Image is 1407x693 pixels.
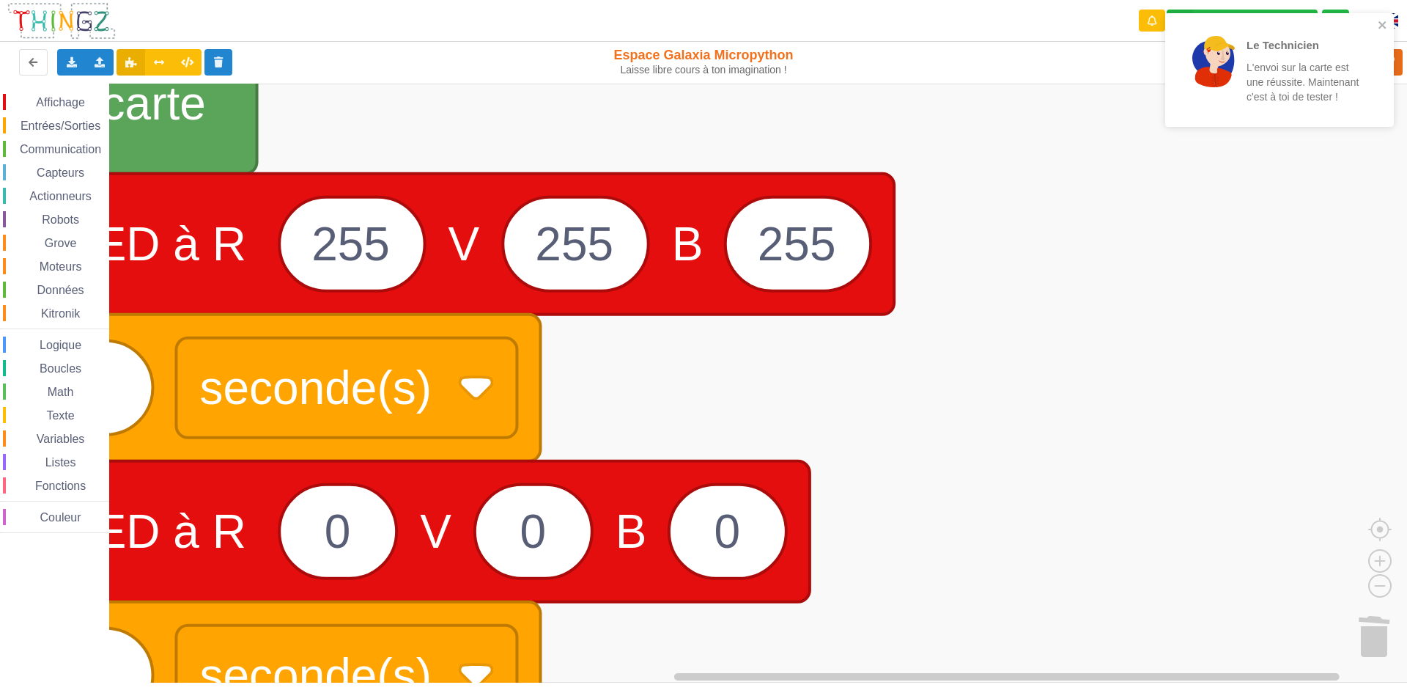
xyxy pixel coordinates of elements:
text: B [616,505,647,558]
text: 0 [714,505,740,558]
span: Affichage [34,96,86,109]
text: B [672,218,703,271]
text: 255 [758,218,836,271]
span: Math [45,386,76,398]
span: Grove [43,237,79,249]
span: Variables [34,433,87,445]
span: Boucles [37,362,84,375]
span: Entrées/Sorties [18,120,103,132]
text: seconde(s) [199,362,432,414]
text: 0 [325,505,351,558]
span: Moteurs [37,260,84,273]
span: Données [35,284,86,296]
span: Kitronik [39,307,82,320]
text: V [448,218,480,271]
span: Logique [37,339,84,351]
p: L'envoi sur la carte est une réussite. Maintenant c'est à toi de tester ! [1247,60,1361,104]
img: thingz_logo.png [7,1,117,40]
text: 255 [535,218,613,271]
text: 255 [311,218,390,271]
span: Communication [18,143,103,155]
span: Couleur [38,511,84,524]
div: Ta base fonctionne bien ! [1167,10,1318,32]
button: close [1378,19,1388,33]
text: 0 [520,505,546,558]
span: Listes [43,456,78,469]
span: Robots [40,213,81,226]
span: Texte [44,409,76,422]
span: Capteurs [34,166,86,179]
p: Le Technicien [1247,37,1361,53]
div: Laisse libre cours à ton imagination ! [581,64,827,76]
div: Espace Galaxia Micropython [581,47,827,76]
span: Fonctions [33,480,88,492]
text: V [420,505,451,558]
span: Actionneurs [27,190,94,202]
